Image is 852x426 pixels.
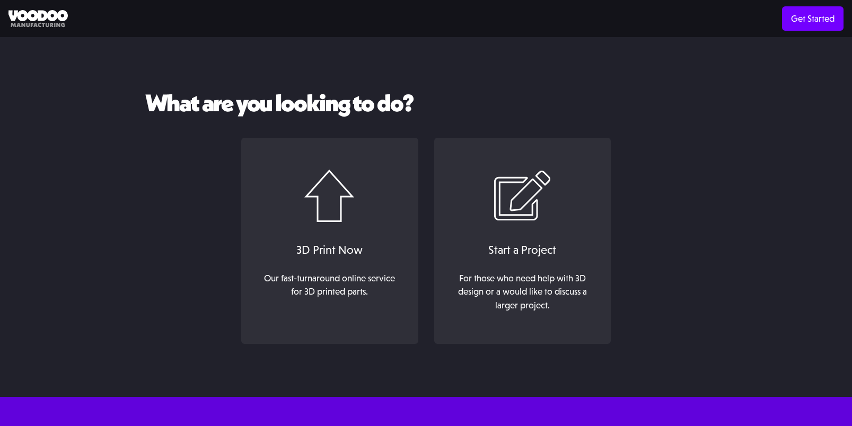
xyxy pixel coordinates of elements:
[434,138,611,344] a: Start a ProjectFor those who need help with 3D design or a would like to discuss a larger project.
[445,241,600,259] div: Start a Project
[782,6,844,31] a: Get Started
[8,10,68,28] img: Voodoo Manufacturing logo
[241,138,418,344] a: 3D Print NowOur fast-turnaround online service for 3D printed parts.‍
[252,241,407,259] div: 3D Print Now
[145,90,707,117] h2: What are you looking to do?
[451,272,594,313] div: For those who need help with 3D design or a would like to discuss a larger project.
[258,272,401,313] div: Our fast-turnaround online service for 3D printed parts. ‍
